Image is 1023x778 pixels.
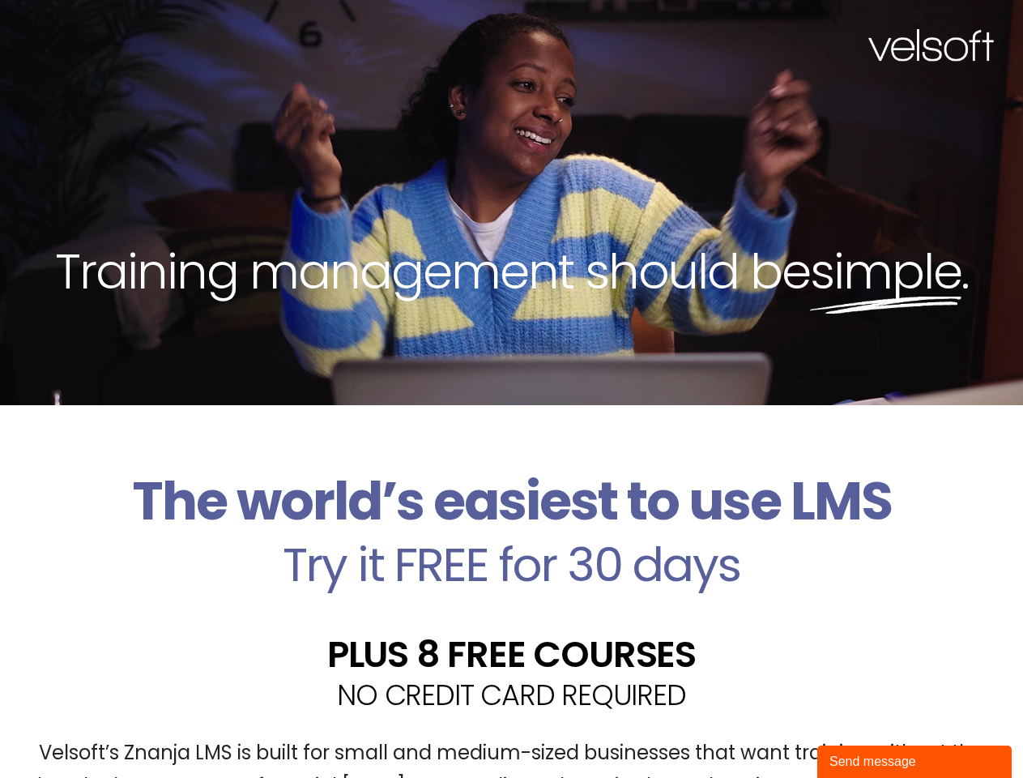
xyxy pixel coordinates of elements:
[12,636,1011,673] h2: PLUS 8 FREE COURSES
[12,470,1011,533] h2: The world’s easiest to use LMS
[29,240,994,303] h2: Training management should be .
[12,681,1011,709] h2: NO CREDIT CARD REQUIRED
[12,541,1011,588] h2: Try it FREE for 30 days
[817,742,1015,778] iframe: chat widget
[810,237,961,306] span: simple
